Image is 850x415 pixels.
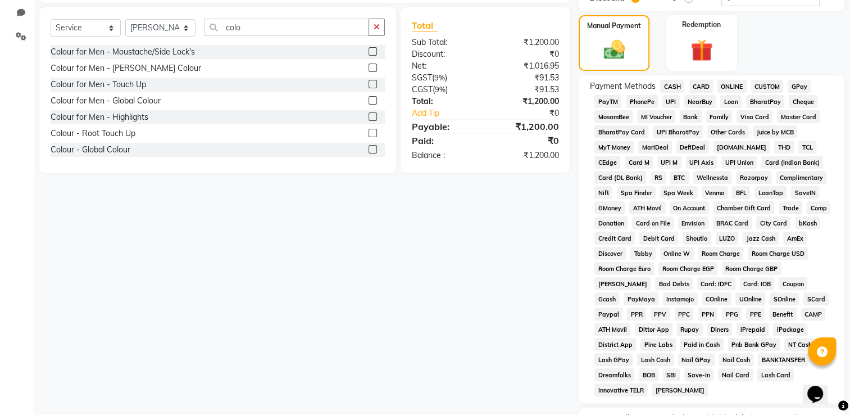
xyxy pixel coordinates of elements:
span: PPE [746,308,765,321]
span: [PERSON_NAME] [594,277,651,290]
span: Payment Methods [590,80,656,92]
span: Lash Cash [637,353,674,366]
span: Nift [594,186,612,199]
span: Dreamfolks [594,368,634,381]
span: Card M [625,156,653,169]
span: Wellnessta [693,171,732,184]
span: Bad Debts [655,277,693,290]
span: Family [706,110,733,123]
span: Nail GPay [678,353,715,366]
span: RS [651,171,666,184]
span: District App [594,338,636,351]
span: BANKTANSFER [758,353,808,366]
span: Room Charge [698,247,744,260]
span: 9% [435,85,446,94]
img: _gift.svg [684,37,720,64]
span: Paypal [594,308,622,321]
span: PhonePe [626,95,658,108]
div: ₹0 [485,134,567,147]
span: GPay [788,80,811,93]
span: Spa Finder [617,186,656,199]
span: UPI M [657,156,681,169]
span: Innovative TELR [594,384,647,396]
span: NearBuy [684,95,716,108]
span: Benefit [769,308,797,321]
div: Colour for Men - Highlights [51,111,148,123]
span: MosamBee [594,110,633,123]
label: Manual Payment [587,21,641,31]
span: BFL [732,186,750,199]
span: SOnline [770,292,799,305]
span: Paid in Cash [680,338,724,351]
span: Card on File [632,216,674,229]
div: ( ) [403,84,485,96]
span: DefiDeal [676,141,709,154]
span: AmEx [783,232,807,245]
div: ( ) [403,72,485,84]
span: BharatPay Card [594,125,648,138]
div: ₹1,200.00 [485,150,567,161]
span: CEdge [594,156,620,169]
div: Colour - Root Touch Up [51,128,135,139]
span: Card: IDFC [697,277,735,290]
span: Juice by MCB [753,125,798,138]
span: Pnb Bank GPay [728,338,780,351]
div: ₹0 [485,48,567,60]
span: Cheque [789,95,817,108]
span: Other Cards [707,125,749,138]
span: Tabby [630,247,656,260]
span: Razorpay [736,171,771,184]
span: Card (Indian Bank) [761,156,823,169]
span: Lash GPay [594,353,633,366]
label: Redemption [682,20,721,30]
span: Diners [707,323,733,336]
span: Room Charge Euro [594,262,654,275]
div: Sub Total: [403,37,485,48]
div: ₹0 [499,107,568,119]
div: Colour for Men - Moustache/Side Lock's [51,46,195,58]
span: Nail Card [718,368,753,381]
span: 9% [434,73,445,82]
span: UPI [662,95,680,108]
div: ₹91.53 [485,84,567,96]
span: Credit Card [594,232,635,245]
div: Colour for Men - [PERSON_NAME] Colour [51,62,201,74]
span: COnline [702,292,731,305]
span: CGST [412,84,433,94]
img: _cash.svg [597,38,631,62]
span: Shoutlo [683,232,711,245]
div: Net: [403,60,485,72]
span: MariDeal [638,141,672,154]
span: BTC [670,171,689,184]
span: UPI Axis [686,156,717,169]
span: ATH Movil [594,323,630,336]
span: BharatPay [746,95,784,108]
span: MyT Money [594,141,634,154]
a: Add Tip [403,107,499,119]
span: PPG [722,308,742,321]
span: PPC [675,308,694,321]
span: Dittor App [635,323,672,336]
span: Loan [720,95,742,108]
div: ₹1,200.00 [485,96,567,107]
div: Colour for Men - Global Colour [51,95,161,107]
span: [DOMAIN_NAME] [713,141,770,154]
span: GMoney [594,201,625,214]
div: ₹1,200.00 [485,120,567,133]
span: PPV [651,308,670,321]
span: Pine Labs [640,338,676,351]
span: THD [774,141,794,154]
span: Spa Week [660,186,697,199]
div: Total: [403,96,485,107]
span: MI Voucher [637,110,675,123]
span: PPR [627,308,646,321]
span: Gcash [594,292,619,305]
span: Donation [594,216,628,229]
span: Master Card [777,110,820,123]
span: Chamber Gift Card [713,201,775,214]
span: [PERSON_NAME] [652,384,708,396]
div: Colour for Men - Touch Up [51,79,146,91]
span: PayMaya [624,292,658,305]
span: bKash [795,216,820,229]
span: SBI [663,368,680,381]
